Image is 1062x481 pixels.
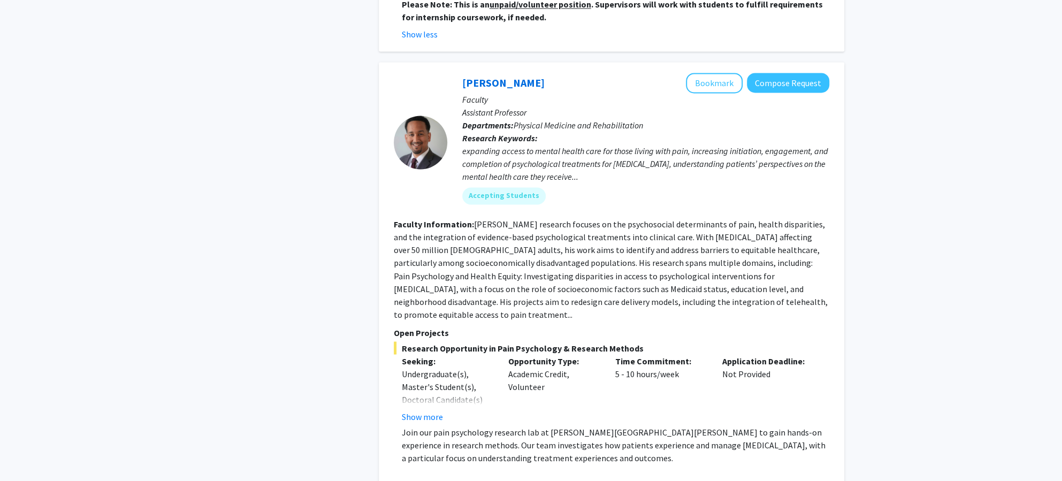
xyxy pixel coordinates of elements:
span: Research Opportunity in Pain Psychology & Research Methods [394,341,829,354]
p: Assistant Professor [462,106,829,119]
mat-chip: Accepting Students [462,187,546,204]
div: Not Provided [714,354,821,423]
b: Faculty Information: [394,219,474,230]
button: Add Fenan Rassu to Bookmarks [686,73,743,93]
p: Join our pain psychology research lab at [PERSON_NAME][GEOGRAPHIC_DATA][PERSON_NAME] to gain hand... [402,425,829,464]
button: Compose Request to Fenan Rassu [747,73,829,93]
b: Research Keywords: [462,133,538,143]
b: Departments: [462,120,514,131]
p: Open Projects [394,326,829,339]
p: Application Deadline: [722,354,813,367]
button: Show more [402,410,443,423]
button: Show less [402,28,438,41]
iframe: Chat [8,433,45,473]
p: Time Commitment: [615,354,706,367]
fg-read-more: [PERSON_NAME] research focuses on the psychosocial determinants of pain, health disparities, and ... [394,219,828,319]
div: 5 - 10 hours/week [607,354,714,423]
div: expanding access to mental health care for those living with pain, increasing initiation, engagem... [462,144,829,183]
div: Academic Credit, Volunteer [500,354,607,423]
p: Seeking: [402,354,493,367]
a: [PERSON_NAME] [462,76,545,89]
p: Opportunity Type: [508,354,599,367]
span: Physical Medicine and Rehabilitation [514,120,643,131]
p: Faculty [462,93,829,106]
